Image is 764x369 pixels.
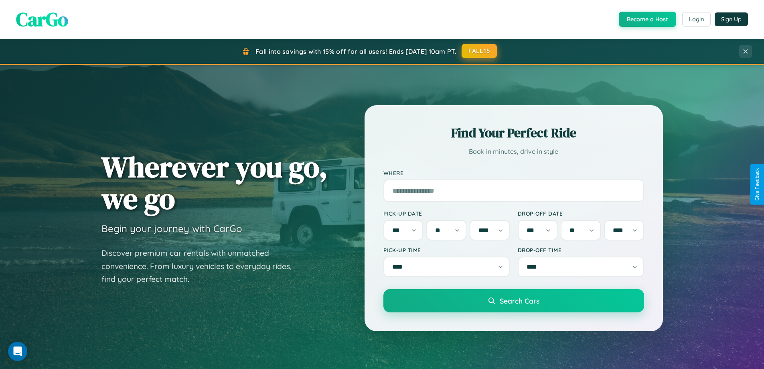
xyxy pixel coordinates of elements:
h3: Begin your journey with CarGo [101,222,242,234]
div: Open Intercom Messenger [8,342,27,361]
button: Become a Host [619,12,676,27]
button: Login [682,12,711,27]
div: Give Feedback [754,168,760,201]
label: Drop-off Date [518,210,644,217]
h1: Wherever you go, we go [101,151,328,214]
span: Search Cars [500,296,539,305]
label: Pick-up Time [383,247,510,253]
button: Sign Up [715,12,748,26]
label: Pick-up Date [383,210,510,217]
p: Discover premium car rentals with unmatched convenience. From luxury vehicles to everyday rides, ... [101,247,302,286]
button: FALL15 [462,44,497,58]
button: Search Cars [383,289,644,312]
p: Book in minutes, drive in style [383,146,644,157]
label: Drop-off Time [518,247,644,253]
span: Fall into savings with 15% off for all users! Ends [DATE] 10am PT. [255,47,456,55]
span: CarGo [16,6,68,33]
label: Where [383,169,644,176]
h2: Find Your Perfect Ride [383,124,644,142]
